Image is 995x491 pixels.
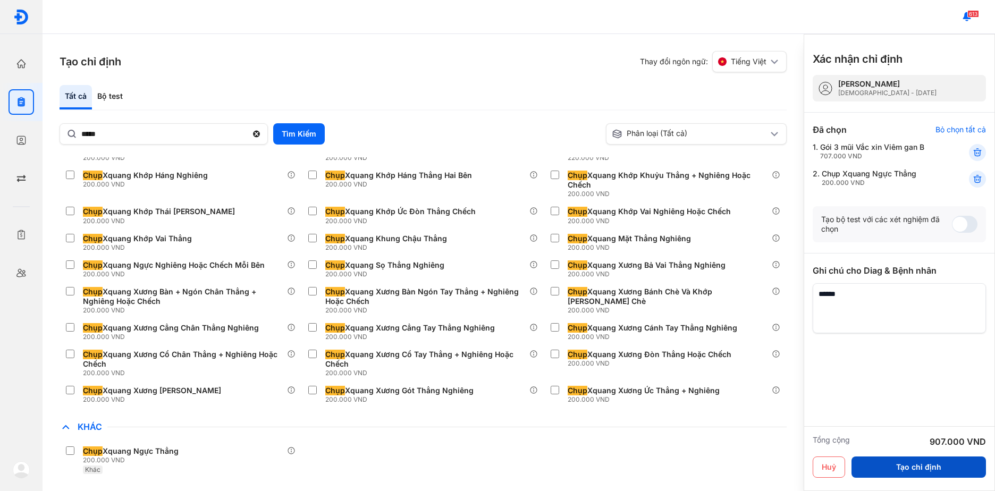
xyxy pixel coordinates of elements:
img: logo [13,9,29,25]
div: 200.000 VND [83,217,239,225]
span: Chụp [325,207,345,216]
div: Gói 3 mũi Vắc xin Viêm gan B [820,142,924,160]
span: Khác [72,421,107,432]
div: Xquang Xương Cẳng Chân Thẳng Nghiêng [83,323,259,333]
span: Chụp [325,234,345,243]
div: 200.000 VND [83,395,225,404]
span: Chụp [568,386,587,395]
span: Chụp [83,323,103,333]
div: Thay đổi ngôn ngữ: [640,51,787,72]
div: 200.000 VND [568,359,736,368]
div: Xquang Sọ Thẳng Nghiêng [325,260,444,270]
span: Chụp [83,350,103,359]
div: 200.000 VND [822,179,916,187]
div: Xquang Ngực Thẳng [83,446,179,456]
div: 200.000 VND [83,369,287,377]
span: Chụp [568,323,587,333]
button: Tạo chỉ định [851,456,986,478]
div: Xquang Khớp Khuỷu Thẳng + Nghiêng Hoặc Chếch [568,171,768,190]
div: 200.000 VND [568,395,724,404]
div: Xquang Xương Đòn Thẳng Hoặc Chếch [568,350,731,359]
div: Phân loại (Tất cả) [612,129,768,139]
div: Xquang Xương Cẳng Tay Thẳng Nghiêng [325,323,495,333]
div: 220.000 VND [568,154,769,162]
span: Chụp [83,260,103,270]
div: Bộ test [92,85,128,109]
h3: Xác nhận chỉ định [813,52,903,66]
span: Chụp [568,207,587,216]
span: Chụp [83,234,103,243]
div: Xquang Ngực Nghiêng Hoặc Chếch Mỗi Bên [83,260,265,270]
div: 200.000 VND [83,306,287,315]
div: Bỏ chọn tất cả [935,125,986,134]
div: Xquang Xương Bả Vai Thẳng Nghiêng [568,260,726,270]
span: Khác [85,465,100,473]
div: Xquang Xương Gót Thẳng Nghiêng [325,386,474,395]
div: 200.000 VND [568,190,772,198]
span: Chụp [568,350,587,359]
span: Chụp [568,171,587,180]
div: Xquang Khớp Thái [PERSON_NAME] [83,207,235,216]
button: Tìm Kiếm [273,123,325,145]
div: 200.000 VND [83,180,212,189]
div: Tạo bộ test với các xét nghiệm đã chọn [821,215,952,234]
div: 200.000 VND [568,333,741,341]
div: Xquang Khớp Háng Nghiêng [83,171,208,180]
span: Chụp [325,386,345,395]
h3: Tạo chỉ định [60,54,121,69]
div: Xquang Khớp Vai Thẳng [83,234,192,243]
div: Xquang Xương Bàn + Ngón Chân Thẳng + Nghiêng Hoặc Chếch [83,287,283,306]
div: Chụp Xquang Ngực Thẳng [822,169,916,187]
div: 707.000 VND [820,152,924,160]
img: logo [13,461,30,478]
div: 200.000 VND [568,270,730,278]
div: 1. [813,142,943,160]
div: 200.000 VND [568,217,735,225]
div: Đã chọn [813,123,847,136]
div: 200.000 VND [325,306,529,315]
span: Chụp [568,234,587,243]
span: Chụp [83,171,103,180]
span: Chụp [568,260,587,270]
div: 907.000 VND [930,435,986,448]
div: 200.000 VND [325,270,449,278]
span: Chụp [83,386,103,395]
div: 200.000 VND [325,217,480,225]
div: Xquang Khớp Vai Nghiêng Hoặc Chếch [568,207,731,216]
span: Chụp [325,260,345,270]
div: 200.000 VND [325,243,451,252]
span: Chụp [325,171,345,180]
div: Tất cả [60,85,92,109]
div: Xquang Xương Bàn Ngón Tay Thẳng + Nghiêng Hoặc Chếch [325,287,525,306]
div: [PERSON_NAME] [838,79,937,89]
button: Huỷ [813,456,845,478]
span: Tiếng Việt [731,57,766,66]
div: 200.000 VND [83,154,212,162]
div: [DEMOGRAPHIC_DATA] - [DATE] [838,89,937,97]
div: 200.000 VND [83,270,269,278]
div: 200.000 VND [325,369,529,377]
span: Chụp [325,350,345,359]
span: Chụp [83,287,103,297]
div: Ghi chú cho Diag & Bệnh nhân [813,264,986,277]
div: 200.000 VND [83,243,196,252]
div: Xquang Xương Cổ Tay Thẳng + Nghiêng Hoặc Chếch [325,350,525,369]
div: 200.000 VND [568,243,695,252]
div: Xquang Xương Cổ Chân Thẳng + Nghiêng Hoặc Chếch [83,350,283,369]
span: Chụp [325,287,345,297]
div: Tổng cộng [813,435,850,448]
span: Chụp [568,287,587,297]
div: Xquang Khớp Háng Thẳng Hai Bên [325,171,472,180]
div: 200.000 VND [325,395,478,404]
div: 200.000 VND [325,180,476,189]
span: Chụp [83,207,103,216]
div: 200.000 VND [83,333,263,341]
div: Xquang Xương [PERSON_NAME] [83,386,221,395]
div: Xquang Khung Chậu Thẳng [325,234,447,243]
div: 200.000 VND [325,333,499,341]
div: Xquang Xương Ức Thẳng + Nghiêng [568,386,720,395]
span: 613 [967,10,979,18]
span: Chụp [325,323,345,333]
div: Xquang Khớp Ức Đòn Thẳng Chếch [325,207,476,216]
div: Xquang Mặt Thẳng Nghiêng [568,234,691,243]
